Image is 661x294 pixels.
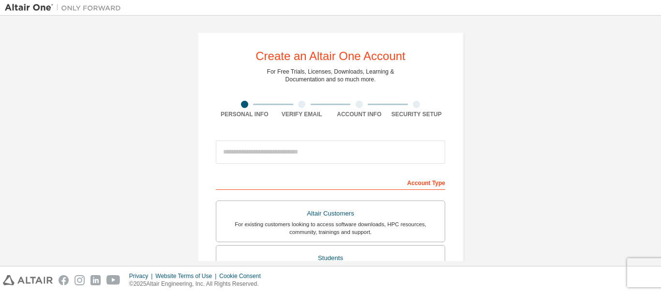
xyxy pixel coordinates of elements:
img: linkedin.svg [90,275,101,285]
img: facebook.svg [59,275,69,285]
div: Altair Customers [222,207,439,220]
div: Cookie Consent [219,272,266,280]
div: For existing customers looking to access software downloads, HPC resources, community, trainings ... [222,220,439,236]
div: For Free Trials, Licenses, Downloads, Learning & Documentation and so much more. [267,68,394,83]
p: © 2025 Altair Engineering, Inc. All Rights Reserved. [129,280,267,288]
div: Account Info [330,110,388,118]
div: Privacy [129,272,155,280]
div: Website Terms of Use [155,272,219,280]
img: youtube.svg [106,275,120,285]
div: Account Type [216,174,445,190]
div: Security Setup [388,110,446,118]
div: Verify Email [273,110,331,118]
div: Students [222,251,439,265]
img: instagram.svg [75,275,85,285]
div: Personal Info [216,110,273,118]
img: altair_logo.svg [3,275,53,285]
div: Create an Altair One Account [255,50,406,62]
img: Altair One [5,3,126,13]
